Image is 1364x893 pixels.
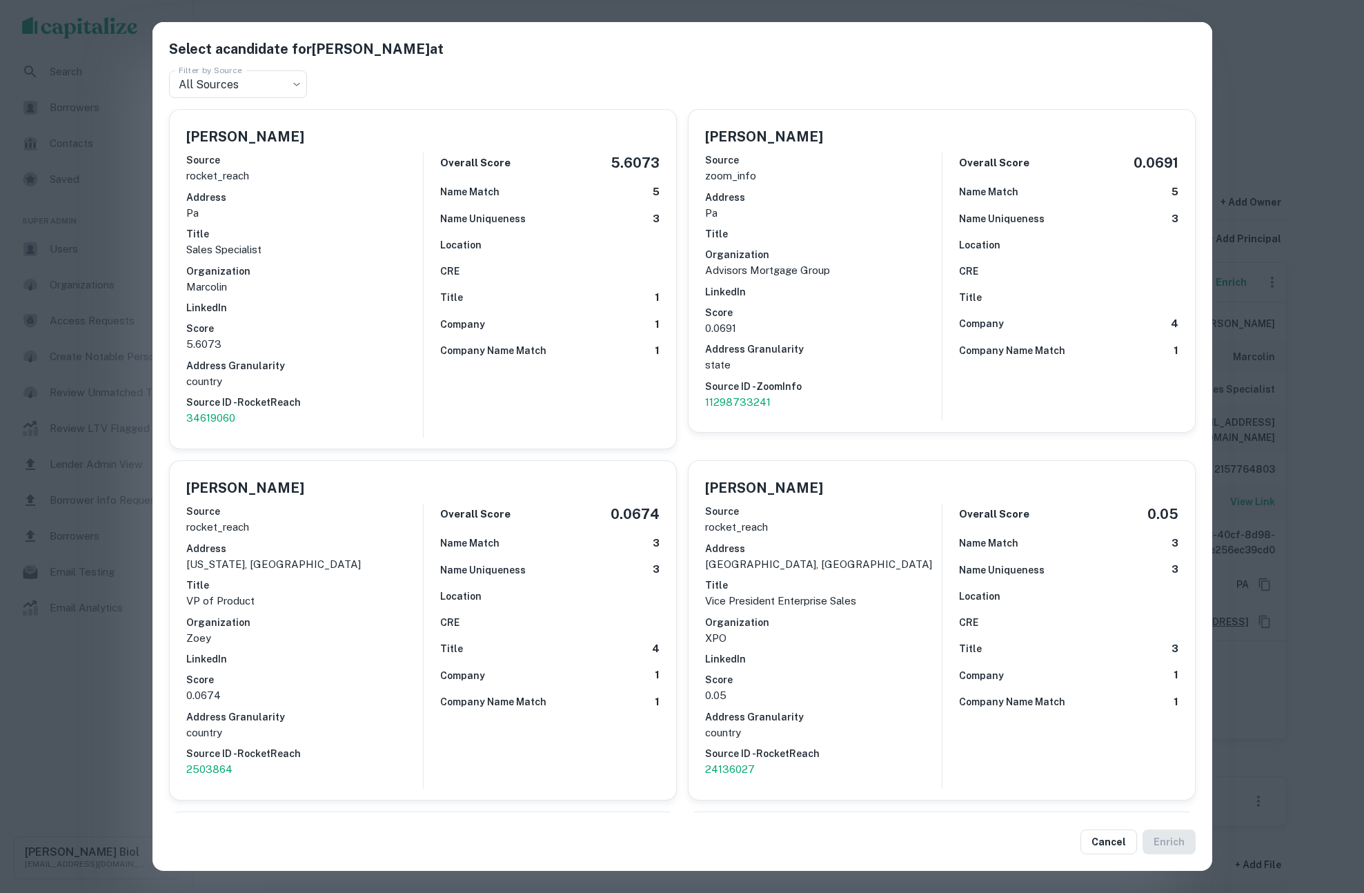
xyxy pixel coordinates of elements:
[1295,738,1364,805] iframe: Chat Widget
[186,615,423,630] h6: Organization
[186,687,423,704] p: 0.0674
[705,687,942,704] p: 0.05
[705,379,942,394] h6: Source ID - ZoomInfo
[1174,694,1178,710] h6: 1
[655,667,660,683] h6: 1
[611,504,660,524] h5: 0.0674
[705,394,942,411] a: 11298733241
[186,410,423,426] a: 34619060
[1172,211,1178,227] h6: 3
[440,155,511,171] h6: Overall Score
[705,190,942,205] h6: Address
[653,184,660,200] h6: 5
[705,651,942,667] h6: LinkedIn
[186,541,423,556] h6: Address
[959,316,1004,331] h6: Company
[186,593,423,609] p: VP of Product
[705,342,942,357] h6: Address Granularity
[186,761,423,778] a: 2503864
[186,746,423,761] h6: Source ID - RocketReach
[1174,667,1178,683] h6: 1
[653,211,660,227] h6: 3
[959,589,1000,604] h6: Location
[1174,343,1178,359] h6: 1
[705,478,823,498] h5: [PERSON_NAME]
[186,672,423,687] h6: Score
[705,153,942,168] h6: Source
[705,247,942,262] h6: Organization
[1172,184,1178,200] h6: 5
[653,536,660,551] h6: 3
[705,556,942,573] p: [GEOGRAPHIC_DATA], [GEOGRAPHIC_DATA]
[186,279,423,295] p: Marcolin
[959,641,982,656] h6: Title
[705,226,942,242] h6: Title
[655,317,660,333] h6: 1
[705,593,942,609] p: Vice President Enterprise Sales
[179,64,242,76] label: Filter by Source
[169,39,1196,59] h5: Select a candidate for [PERSON_NAME] at
[705,761,942,778] a: 24136027
[440,317,485,332] h6: Company
[440,343,546,358] h6: Company Name Match
[705,519,942,536] p: rocket_reach
[440,290,463,305] h6: Title
[959,155,1029,171] h6: Overall Score
[186,478,304,498] h5: [PERSON_NAME]
[440,641,463,656] h6: Title
[705,126,823,147] h5: [PERSON_NAME]
[186,126,304,147] h5: [PERSON_NAME]
[186,153,423,168] h6: Source
[959,562,1045,578] h6: Name Uniqueness
[440,184,500,199] h6: Name Match
[186,725,423,741] p: country
[959,343,1065,358] h6: Company Name Match
[186,168,423,184] p: rocket_reach
[186,226,423,242] h6: Title
[705,284,942,300] h6: LinkedIn
[186,651,423,667] h6: LinkedIn
[186,205,423,222] p: pa
[959,184,1018,199] h6: Name Match
[186,336,423,353] p: 5.6073
[1080,830,1137,854] button: Cancel
[655,290,660,306] h6: 1
[1147,504,1178,524] h5: 0.05
[653,562,660,578] h6: 3
[705,709,942,725] h6: Address Granularity
[705,504,942,519] h6: Source
[705,725,942,741] p: country
[1134,153,1178,173] h5: 0.0691
[440,694,546,709] h6: Company Name Match
[655,694,660,710] h6: 1
[186,300,423,315] h6: LinkedIn
[959,668,1004,683] h6: Company
[186,709,423,725] h6: Address Granularity
[705,205,942,222] p: pa
[959,211,1045,226] h6: Name Uniqueness
[705,305,942,320] h6: Score
[440,264,459,279] h6: CRE
[655,343,660,359] h6: 1
[169,70,307,98] div: All Sources
[186,321,423,336] h6: Score
[440,615,459,630] h6: CRE
[705,320,942,337] p: 0.0691
[959,264,978,279] h6: CRE
[705,672,942,687] h6: Score
[186,373,423,390] p: country
[959,507,1029,522] h6: Overall Score
[1172,562,1178,578] h6: 3
[959,615,978,630] h6: CRE
[959,290,982,305] h6: Title
[705,615,942,630] h6: Organization
[440,211,526,226] h6: Name Uniqueness
[186,504,423,519] h6: Source
[1172,536,1178,551] h6: 3
[186,190,423,205] h6: Address
[440,507,511,522] h6: Overall Score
